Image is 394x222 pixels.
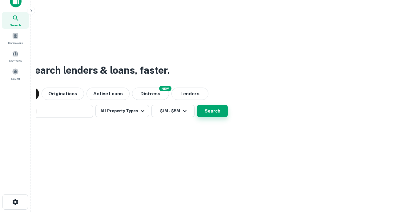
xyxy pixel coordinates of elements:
a: Search [2,12,29,29]
span: Search [10,23,21,27]
iframe: Chat Widget [363,173,394,202]
button: $1M - $5M [151,105,195,117]
span: Saved [11,76,20,81]
button: Originations [42,88,84,100]
a: Borrowers [2,30,29,47]
button: All Property Types [95,105,149,117]
button: Active Loans [86,88,130,100]
span: Borrowers [8,40,23,45]
a: Saved [2,66,29,82]
button: Lenders [171,88,208,100]
button: Search distressed loans with lien and other non-mortgage details. [132,88,169,100]
button: Search [197,105,228,117]
span: Contacts [9,58,22,63]
div: NEW [159,86,171,91]
a: Contacts [2,48,29,64]
h3: Search lenders & loans, faster. [28,63,170,78]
